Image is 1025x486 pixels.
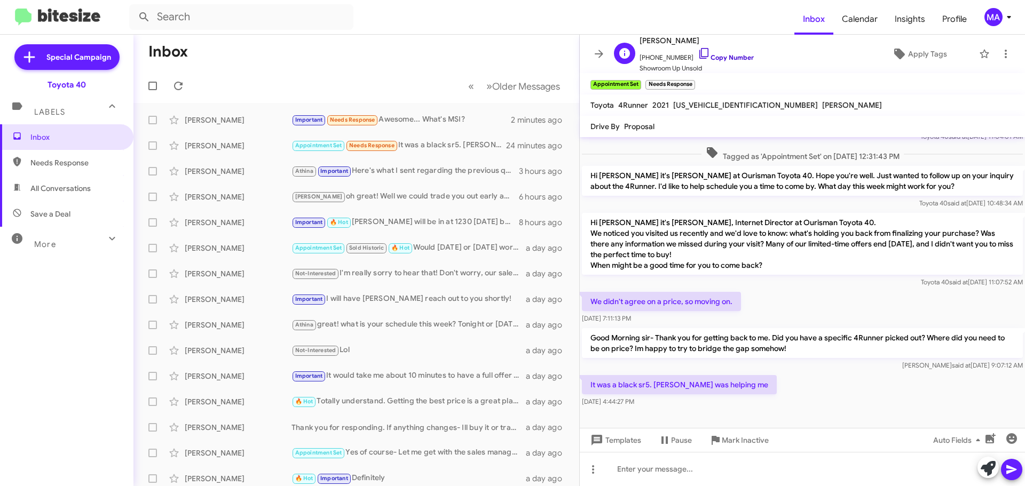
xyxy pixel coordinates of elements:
[291,422,526,433] div: Thank you for responding. If anything changes- Ill buy it or trade you into a new one!
[295,398,313,405] span: 🔥 Hot
[582,314,631,322] span: [DATE] 7:11:13 PM
[652,100,669,110] span: 2021
[908,44,947,63] span: Apply Tags
[526,243,571,253] div: a day ago
[650,431,700,450] button: Pause
[291,242,526,254] div: Would [DATE] or [DATE] work for you?
[618,100,648,110] span: 4Runner
[507,140,571,151] div: 24 minutes ago
[582,292,741,311] p: We didn't agree on a price, so moving on.
[794,4,833,35] a: Inbox
[291,395,526,408] div: Totally understand. Getting the best price is a great plan. Let me know if I can help at all
[864,44,974,63] button: Apply Tags
[480,75,566,97] button: Next
[902,361,1023,369] span: [PERSON_NAME] [DATE] 9:07:12 AM
[185,294,291,305] div: [PERSON_NAME]
[295,116,323,123] span: Important
[291,447,526,459] div: Yes of course- Let me get with the sales manager and get that over to you
[952,361,971,369] span: said at
[590,80,641,90] small: Appointment Set
[698,53,754,61] a: Copy Number
[833,4,886,35] a: Calendar
[185,448,291,458] div: [PERSON_NAME]
[34,107,65,117] span: Labels
[185,473,291,484] div: [PERSON_NAME]
[462,75,566,97] nav: Page navigation example
[295,321,313,328] span: Athina
[291,344,526,356] div: Lol
[519,217,571,228] div: 8 hours ago
[921,278,1023,286] span: Toyota 40 [DATE] 11:07:52 AM
[640,63,754,74] span: Showroom Up Unsold
[701,146,904,162] span: Tagged as 'Appointment Set' on [DATE] 12:31:43 PM
[526,396,571,407] div: a day ago
[30,157,121,168] span: Needs Response
[30,183,91,194] span: All Conversations
[580,431,650,450] button: Templates
[185,192,291,202] div: [PERSON_NAME]
[295,244,342,251] span: Appointment Set
[295,347,336,354] span: Not-Interested
[462,75,480,97] button: Previous
[582,375,777,394] p: It was a black sr5. [PERSON_NAME] was helping me
[582,397,634,405] span: [DATE] 4:44:27 PM
[330,219,348,226] span: 🔥 Hot
[295,193,343,200] span: [PERSON_NAME]
[519,166,571,177] div: 3 hours ago
[934,4,975,35] a: Profile
[185,115,291,125] div: [PERSON_NAME]
[526,473,571,484] div: a day ago
[291,318,526,331] div: great! what is your schedule this week? Tonight or [DATE]?
[640,47,754,63] span: [PHONE_NUMBER]
[673,100,818,110] span: [US_VEHICLE_IDENTIFICATION_NUMBER]
[822,100,882,110] span: [PERSON_NAME]
[511,115,571,125] div: 2 minutes ago
[722,431,769,450] span: Mark Inactive
[526,345,571,356] div: a day ago
[295,168,313,174] span: Athina
[291,190,519,203] div: oh great! Well we could trade you out early and get you into a new lease!
[185,140,291,151] div: [PERSON_NAME]
[526,422,571,433] div: a day ago
[590,122,620,131] span: Drive By
[320,475,348,482] span: Important
[295,270,336,277] span: Not-Interested
[700,431,777,450] button: Mark Inactive
[295,475,313,482] span: 🔥 Hot
[295,142,342,149] span: Appointment Set
[526,371,571,381] div: a day ago
[295,449,342,456] span: Appointment Set
[185,217,291,228] div: [PERSON_NAME]
[291,114,511,126] div: Awesome... What's MSI?
[185,243,291,253] div: [PERSON_NAME]
[185,345,291,356] div: [PERSON_NAME]
[48,79,86,90] div: Toyota 40
[295,372,323,379] span: Important
[984,8,1003,26] div: MA
[919,199,1023,207] span: Toyota 40 [DATE] 10:48:34 AM
[948,199,966,207] span: said at
[391,244,409,251] span: 🔥 Hot
[526,320,571,330] div: a day ago
[14,44,120,70] a: Special Campaign
[886,4,934,35] a: Insights
[34,240,56,249] span: More
[291,370,526,382] div: It would take me about 10 minutes to have a full offer to you
[526,448,571,458] div: a day ago
[291,165,519,177] div: Here's what I sent regarding the previous quote. The extra $1000 didn't really move the needle ==...
[590,100,614,110] span: Toyota
[526,268,571,279] div: a day ago
[640,34,754,47] span: [PERSON_NAME]
[492,81,560,92] span: Older Messages
[291,216,519,228] div: [PERSON_NAME] will be in at 1230 [DATE] but I can help you before then if you are here for service
[185,166,291,177] div: [PERSON_NAME]
[30,132,121,142] span: Inbox
[291,472,526,484] div: Definitely
[185,422,291,433] div: [PERSON_NAME]
[349,142,395,149] span: Needs Response
[486,79,492,93] span: »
